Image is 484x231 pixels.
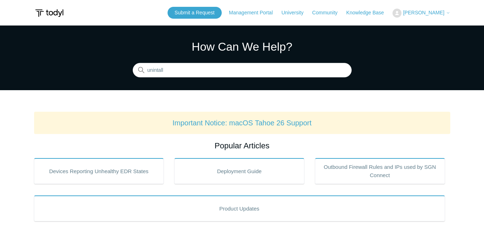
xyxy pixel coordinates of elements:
a: Important Notice: macOS Tahoe 26 Support [173,119,312,127]
h1: How Can We Help? [133,38,352,55]
a: Deployment Guide [174,158,304,184]
h2: Popular Articles [34,140,450,152]
a: Management Portal [229,9,280,17]
button: [PERSON_NAME] [393,9,450,18]
a: University [281,9,310,17]
input: Search [133,63,352,78]
span: [PERSON_NAME] [403,10,444,15]
a: Product Updates [34,195,445,221]
a: Submit a Request [168,7,222,19]
a: Devices Reporting Unhealthy EDR States [34,158,164,184]
img: Todyl Support Center Help Center home page [34,6,65,20]
a: Community [312,9,345,17]
a: Outbound Firewall Rules and IPs used by SGN Connect [315,158,445,184]
a: Knowledge Base [346,9,391,17]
